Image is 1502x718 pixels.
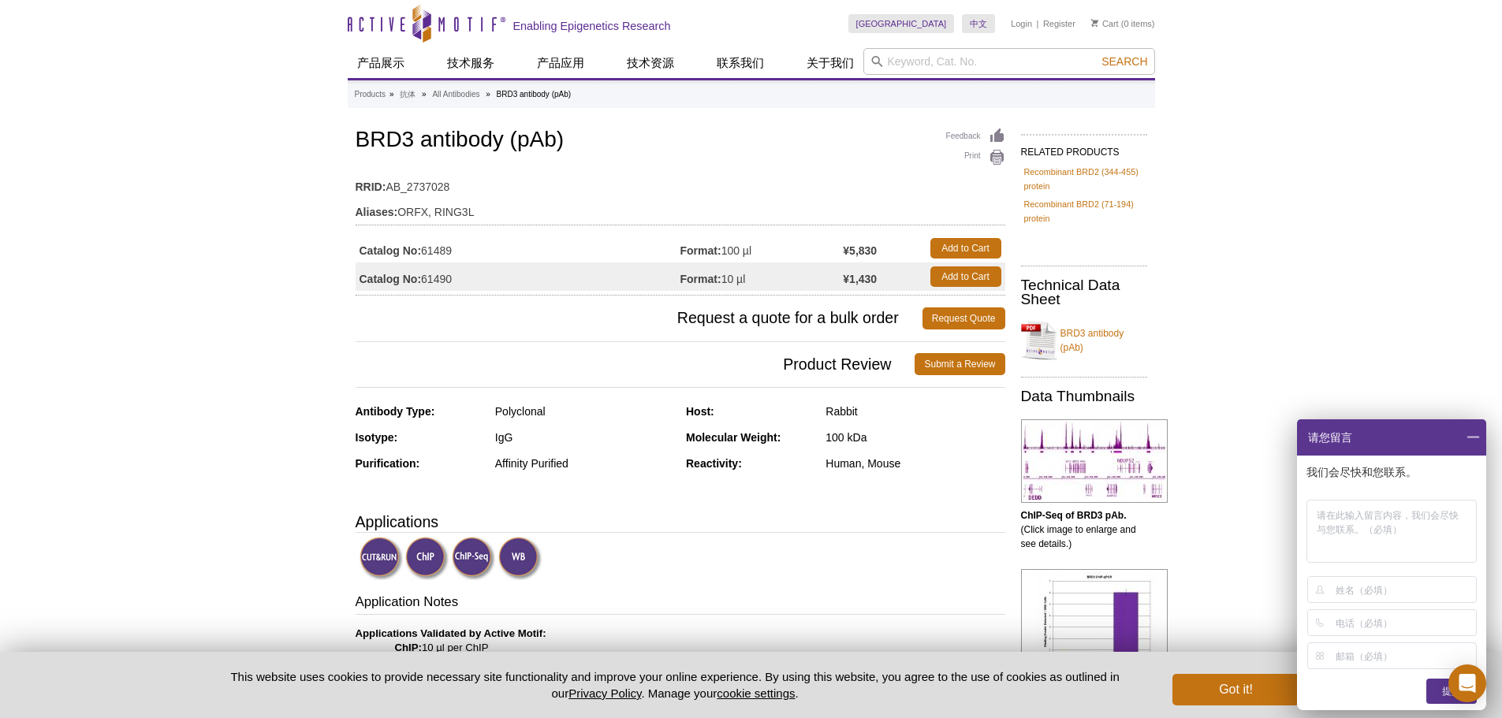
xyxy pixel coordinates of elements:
[946,149,1005,166] a: Print
[356,128,1005,154] h1: BRD3 antibody (pAb)
[348,48,414,78] a: 产品展示
[356,627,1005,698] p: 10 µl per ChIP 10 µl each 1:500- 1:2,000 dilution 1 µl per 50 µl reaction
[422,90,427,99] li: »
[1037,14,1039,33] li: |
[1021,389,1147,404] h2: Data Thumbnails
[356,262,680,291] td: 61490
[617,48,684,78] a: 技术资源
[680,262,844,291] td: 10 µl
[863,48,1155,75] input: Keyword, Cat. No.
[356,170,1005,195] td: AB_2737028
[946,128,1005,145] a: Feedback
[1336,577,1474,602] input: 姓名（必填）
[1097,54,1152,69] button: Search
[360,272,422,286] strong: Catalog No:
[826,430,1004,445] div: 100 kDa
[486,90,490,99] li: »
[1021,278,1147,307] h2: Technical Data Sheet
[1306,419,1352,456] span: 请您留言
[513,19,671,33] h2: Enabling Epigenetics Research
[680,272,721,286] strong: Format:
[843,244,877,258] strong: ¥5,830
[1306,465,1480,479] p: 我们会尽快和您联系。
[1448,664,1486,702] div: Open Intercom Messenger
[356,457,420,470] strong: Purification:
[797,48,863,78] a: 关于我们
[355,87,386,102] a: Products
[495,404,674,419] div: Polyclonal
[400,87,416,102] a: 抗体
[707,48,773,78] a: 联系我们
[930,266,1001,287] a: Add to Cart
[1021,510,1127,521] b: ChIP-Seq of BRD3 pAb.
[1021,134,1147,162] h2: RELATED PRODUCTS
[1172,674,1299,705] button: Got it!
[680,244,721,258] strong: Format:
[1024,197,1144,225] a: Recombinant BRD2 (71-194) protein
[356,510,1005,534] h3: Applications
[405,537,449,580] img: ChIP Validated
[356,205,398,219] strong: Aliases:
[686,431,781,444] strong: Molecular Weight:
[1101,55,1147,68] span: Search
[568,686,641,700] a: Privacy Policy
[1043,18,1075,29] a: Register
[1024,165,1144,193] a: Recombinant BRD2 (344-455) protein
[203,668,1147,701] p: This website uses cookies to provide necessary site functionality and improve your online experie...
[915,353,1004,375] a: Submit a Review
[680,234,844,262] td: 100 µl
[356,180,386,194] strong: RRID:
[1336,643,1474,668] input: 邮箱（必填）
[922,307,1005,329] a: Request Quote
[497,90,572,99] li: BRD3 antibody (pAb)
[495,456,674,471] div: Affinity Purified
[717,686,795,700] button: cookie settings
[1091,18,1119,29] a: Cart
[498,537,542,580] img: Western Blot Validated
[452,537,495,580] img: ChIP-Seq Validated
[848,14,955,33] a: [GEOGRAPHIC_DATA]
[1336,610,1474,635] input: 电话（必填）
[930,238,1001,259] a: Add to Cart
[356,405,435,418] strong: Antibody Type:
[1021,419,1168,503] img: BRD3 antibody (pAb) tested by ChIP-Seq.
[356,307,922,329] span: Request a quote for a bulk order
[356,431,398,444] strong: Isotype:
[527,48,594,78] a: 产品应用
[389,90,394,99] li: »
[360,537,403,580] img: CUT&RUN Validated
[356,627,546,639] b: Applications Validated by Active Motif:
[826,456,1004,471] div: Human, Mouse
[360,244,422,258] strong: Catalog No:
[843,272,877,286] strong: ¥1,430
[962,14,995,33] a: 中文
[495,430,674,445] div: IgG
[686,405,714,418] strong: Host:
[1091,19,1098,27] img: Your Cart
[1021,569,1168,671] img: BRD3 antibody (pAb) tested by ChIP.
[395,642,422,653] strong: ChIP:
[826,404,1004,419] div: Rabbit
[356,593,1005,615] h3: Application Notes
[1021,508,1147,551] p: (Click image to enlarge and see details.)
[686,457,742,470] strong: Reactivity:
[438,48,504,78] a: 技术服务
[356,195,1005,221] td: ORFX, RING3L
[1021,317,1147,364] a: BRD3 antibody (pAb)
[356,234,680,262] td: 61489
[432,87,479,102] a: All Antibodies
[1426,679,1477,704] div: 提交
[1011,18,1032,29] a: Login
[356,353,915,375] span: Product Review
[1091,14,1155,33] li: (0 items)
